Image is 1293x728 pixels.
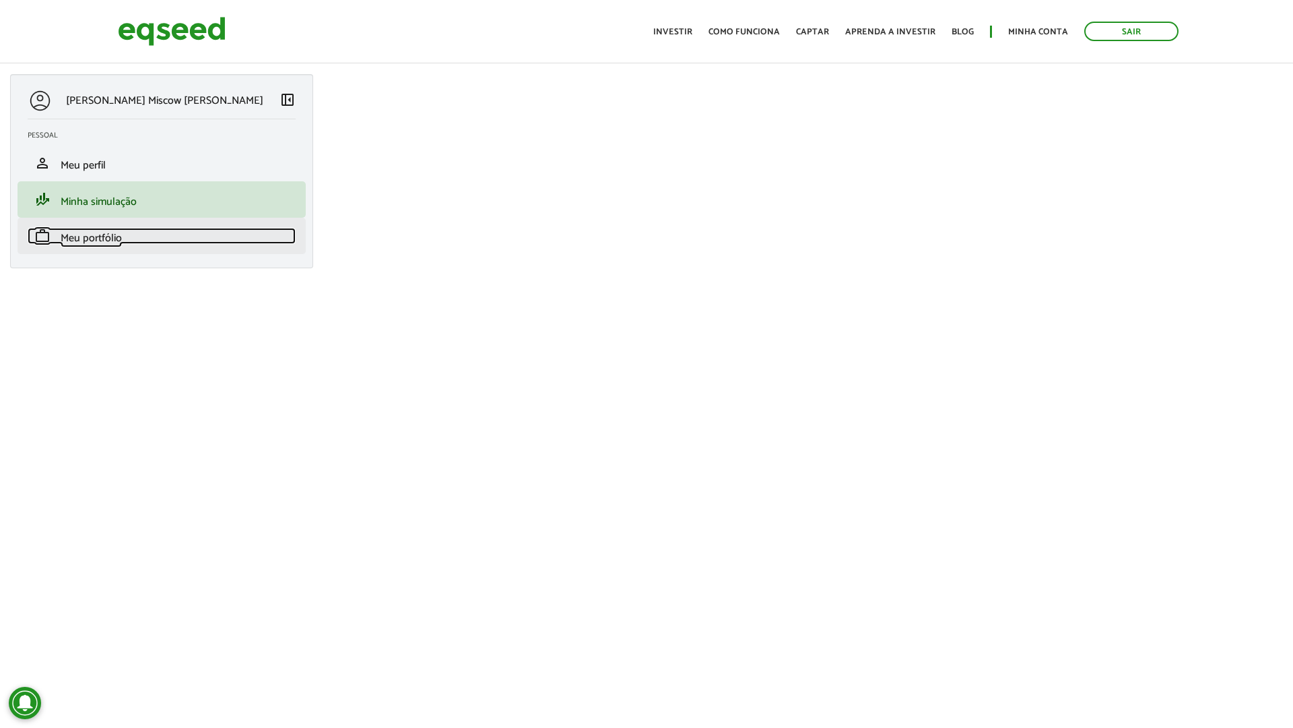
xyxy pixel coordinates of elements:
[34,191,51,208] span: finance_mode
[952,28,974,36] a: Blog
[1084,22,1179,41] a: Sair
[18,145,306,181] li: Meu perfil
[34,155,51,171] span: person
[18,218,306,254] li: Meu portfólio
[796,28,829,36] a: Captar
[28,131,306,140] h2: Pessoal
[61,156,106,175] span: Meu perfil
[279,92,296,108] span: left_panel_close
[61,229,122,247] span: Meu portfólio
[66,94,263,107] p: [PERSON_NAME] Miscow [PERSON_NAME]
[28,155,296,171] a: personMeu perfil
[28,191,296,208] a: finance_modeMinha simulação
[34,228,51,244] span: work
[708,28,780,36] a: Como funciona
[18,181,306,218] li: Minha simulação
[61,193,137,211] span: Minha simulação
[845,28,935,36] a: Aprenda a investir
[28,228,296,244] a: workMeu portfólio
[653,28,692,36] a: Investir
[279,92,296,111] a: Colapsar menu
[1008,28,1068,36] a: Minha conta
[118,13,226,49] img: EqSeed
